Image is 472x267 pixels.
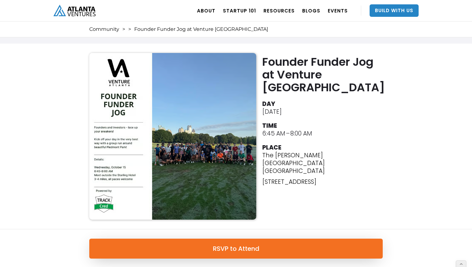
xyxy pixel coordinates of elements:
[134,26,268,32] div: Founder Funder Jog at Venture [GEOGRAPHIC_DATA]
[262,130,285,137] div: 6:45 AM
[302,2,320,19] a: BLOGS
[262,122,277,130] div: TIME
[197,2,215,19] a: ABOUT
[89,26,119,32] a: Community
[223,2,256,19] a: Startup 101
[286,130,290,137] div: –
[122,26,125,32] div: >
[262,189,386,197] p: ‍
[263,2,295,19] a: RESOURCES
[262,144,281,151] div: PLACE
[262,151,386,175] p: The [PERSON_NAME] [GEOGRAPHIC_DATA] [GEOGRAPHIC_DATA]
[262,55,386,94] h2: Founder Funder Jog at Venture [GEOGRAPHIC_DATA]
[89,239,383,259] a: RSVP to Attend
[262,108,282,116] div: [DATE]
[262,100,275,108] div: DAY
[128,26,131,32] div: >
[262,178,386,186] p: [STREET_ADDRESS]
[328,2,348,19] a: EVENTS
[290,130,312,137] div: 8:00 AM
[370,4,419,17] a: Build With Us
